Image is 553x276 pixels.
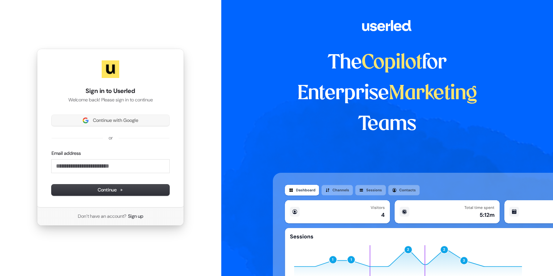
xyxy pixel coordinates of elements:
img: Sign in with Google [83,118,89,123]
h1: The for Enterprise Teams [273,48,501,140]
img: Userled [102,60,119,78]
span: Marketing [389,84,477,103]
button: Continue [52,184,169,195]
button: Sign in with GoogleContinue with Google [52,115,169,126]
span: Continue with Google [93,117,138,124]
span: Continue [98,187,123,193]
label: Email address [52,150,81,157]
span: Don’t have an account? [78,213,127,220]
p: Welcome back! Please sign in to continue [52,97,169,103]
p: or [109,135,113,141]
h1: Sign in to Userled [52,87,169,96]
span: Copilot [362,53,422,72]
a: Sign up [128,213,143,220]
